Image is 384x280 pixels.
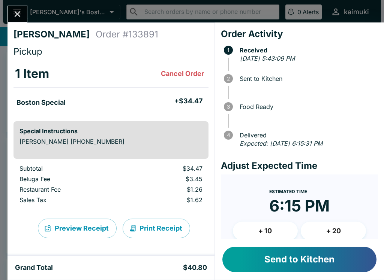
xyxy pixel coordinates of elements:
h4: [PERSON_NAME] [13,29,96,40]
h4: Order # 133891 [96,29,158,40]
text: 1 [227,47,229,53]
p: Beluga Fee [19,175,118,183]
span: Food Ready [236,103,378,110]
span: Received [236,47,378,54]
button: Close [8,6,27,22]
h4: Adjust Expected Time [221,160,378,171]
time: 6:15 PM [269,196,330,216]
span: Estimated Time [269,189,307,194]
span: Pickup [13,46,42,57]
em: Expected: [DATE] 6:15:31 PM [240,140,322,147]
p: Subtotal [19,165,118,172]
h3: 1 Item [15,66,49,81]
text: 2 [227,76,230,82]
button: Send to Kitchen [222,247,376,272]
h5: Grand Total [15,263,53,272]
p: $3.45 [130,175,202,183]
button: Preview Receipt [38,219,117,238]
button: + 10 [233,222,298,240]
h4: Order Activity [221,28,378,40]
table: orders table [13,165,208,207]
button: Cancel Order [158,66,207,81]
h5: Boston Special [16,98,66,107]
h5: + $34.47 [174,97,202,106]
text: 3 [227,104,230,110]
p: $1.26 [130,186,202,193]
em: [DATE] 5:43:09 PM [240,55,295,62]
table: orders table [13,60,208,115]
h6: Special Instructions [19,127,202,135]
button: + 20 [301,222,366,240]
p: $34.47 [130,165,202,172]
p: Sales Tax [19,196,118,204]
button: Print Receipt [123,219,190,238]
h5: $40.80 [183,263,207,272]
p: [PERSON_NAME] [PHONE_NUMBER] [19,138,202,145]
text: 4 [226,132,230,138]
p: Restaurant Fee [19,186,118,193]
span: Sent to Kitchen [236,75,378,82]
span: Delivered [236,132,378,139]
p: $1.62 [130,196,202,204]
